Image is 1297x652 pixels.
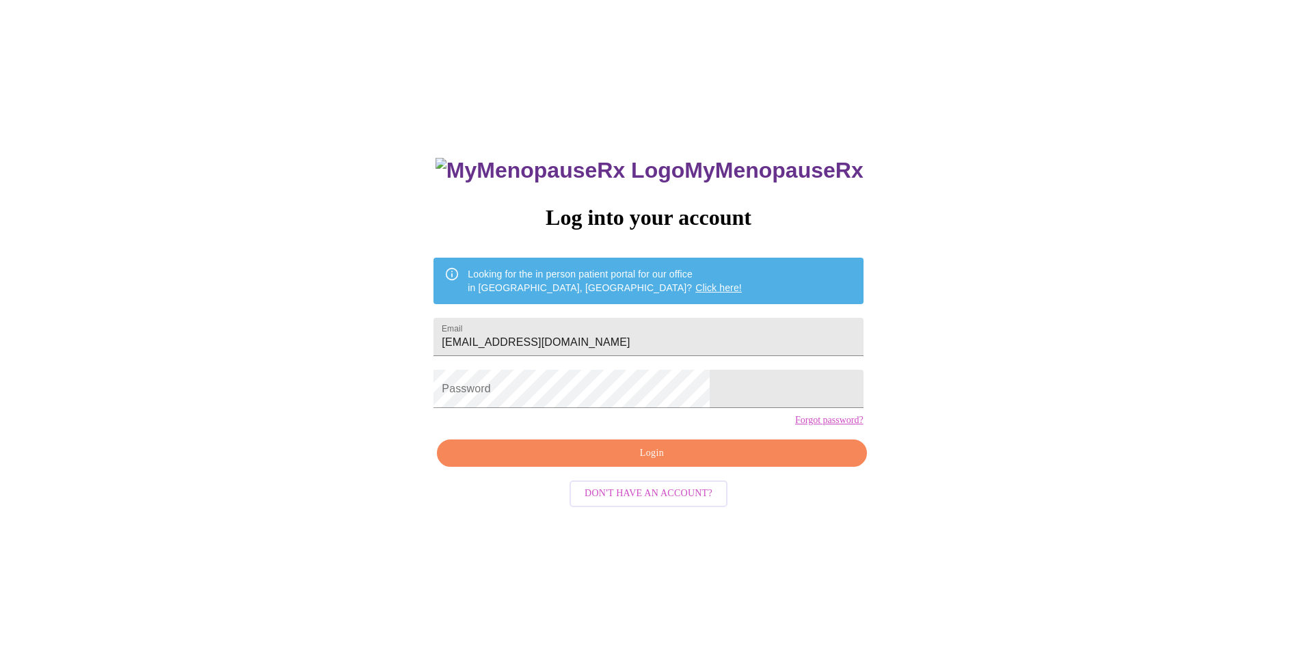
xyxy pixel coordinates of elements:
a: Forgot password? [795,415,864,426]
h3: Log into your account [433,205,863,230]
span: Login [453,445,851,462]
button: Don't have an account? [570,480,727,507]
span: Don't have an account? [585,485,712,502]
div: Looking for the in person patient portal for our office in [GEOGRAPHIC_DATA], [GEOGRAPHIC_DATA]? [468,262,742,300]
h3: MyMenopauseRx [436,158,864,183]
a: Don't have an account? [566,487,731,498]
img: MyMenopauseRx Logo [436,158,684,183]
button: Login [437,439,866,467]
a: Click here! [695,282,742,293]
